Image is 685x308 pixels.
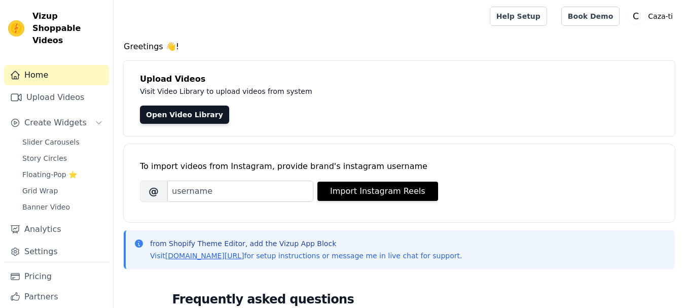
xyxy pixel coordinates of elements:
a: Pricing [4,266,109,287]
a: Book Demo [561,7,620,26]
span: Slider Carousels [22,137,80,147]
a: [DOMAIN_NAME][URL] [165,252,244,260]
p: from Shopify Theme Editor, add the Vizup App Block [150,238,462,249]
span: Create Widgets [24,117,87,129]
a: Help Setup [490,7,547,26]
a: Grid Wrap [16,184,109,198]
button: C Caza-ti [628,7,677,25]
input: username [167,181,313,202]
span: Grid Wrap [22,186,58,196]
a: Banner Video [16,200,109,214]
button: Create Widgets [4,113,109,133]
a: Home [4,65,109,85]
a: Analytics [4,219,109,239]
span: @ [140,181,167,202]
button: Import Instagram Reels [317,182,438,201]
h4: Greetings 👋! [124,41,675,53]
h4: Upload Videos [140,73,659,85]
p: Visit Video Library to upload videos from system [140,85,594,97]
a: Story Circles [16,151,109,165]
p: Visit for setup instructions or message me in live chat for support. [150,251,462,261]
a: Partners [4,287,109,307]
span: Banner Video [22,202,70,212]
div: To import videos from Instagram, provide brand's instagram username [140,160,659,173]
a: Floating-Pop ⭐ [16,167,109,182]
a: Slider Carousels [16,135,109,149]
span: Story Circles [22,153,67,163]
text: C [633,11,639,21]
a: Open Video Library [140,106,229,124]
a: Settings [4,242,109,262]
span: Floating-Pop ⭐ [22,169,77,180]
a: Upload Videos [4,87,109,108]
img: Vizup [8,20,24,37]
span: Vizup Shoppable Videos [32,10,105,47]
p: Caza-ti [644,7,677,25]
